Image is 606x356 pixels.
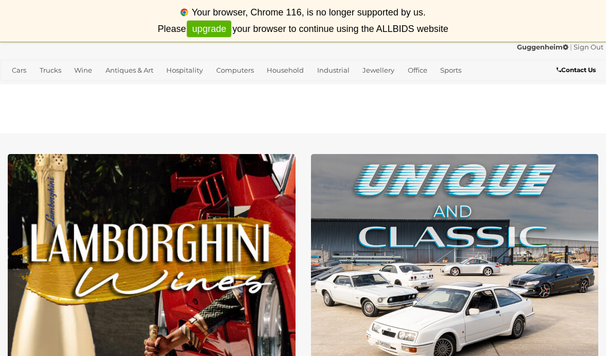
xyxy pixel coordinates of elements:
a: [GEOGRAPHIC_DATA] [8,79,89,96]
a: Contact Us [557,64,598,76]
b: Contact Us [557,66,596,74]
a: Computers [212,62,258,79]
a: Hospitality [162,62,207,79]
a: Cars [8,62,30,79]
a: Antiques & Art [101,62,158,79]
a: Guggenheim [517,43,570,51]
a: Jewellery [358,62,399,79]
a: Sports [436,62,465,79]
a: Sign Out [574,43,603,51]
a: Office [404,62,431,79]
a: Household [263,62,308,79]
strong: Guggenheim [517,43,568,51]
a: Wine [70,62,96,79]
span: | [570,43,572,51]
a: Industrial [313,62,354,79]
a: upgrade [187,21,231,38]
a: Trucks [36,62,65,79]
